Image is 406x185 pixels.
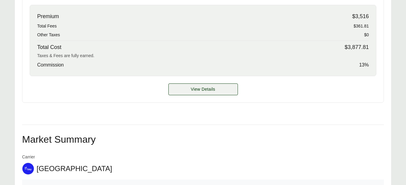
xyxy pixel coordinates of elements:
[37,32,60,38] span: Other Taxes
[191,86,215,92] span: View Details
[37,164,112,173] span: [GEOGRAPHIC_DATA]
[359,61,369,69] span: 13 %
[352,12,369,21] span: $3,516
[37,61,64,69] span: Commission
[168,83,238,95] button: View Details
[22,163,34,174] img: At-Bay
[353,23,369,29] span: $361.81
[22,154,112,160] span: Carrier
[37,23,57,29] span: Total Fees
[364,32,369,38] span: $0
[37,12,59,21] span: Premium
[37,43,61,51] span: Total Cost
[345,43,369,51] span: $3,877.81
[37,53,369,59] div: Taxes & Fees are fully earned.
[168,83,238,95] a: Coalition details
[22,135,384,144] h2: Market Summary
